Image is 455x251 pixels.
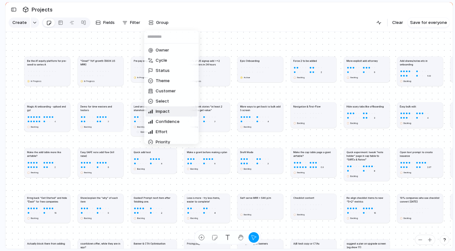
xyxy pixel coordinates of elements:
span: Select [156,98,169,105]
span: Status [156,68,170,74]
span: Cycle [156,57,167,64]
span: Confidence [156,119,180,125]
span: Theme [156,78,170,84]
span: Customer [156,88,176,94]
span: Priority [156,139,170,145]
span: Effort [156,129,168,135]
span: Impact [156,108,170,115]
span: Owner [156,47,169,54]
